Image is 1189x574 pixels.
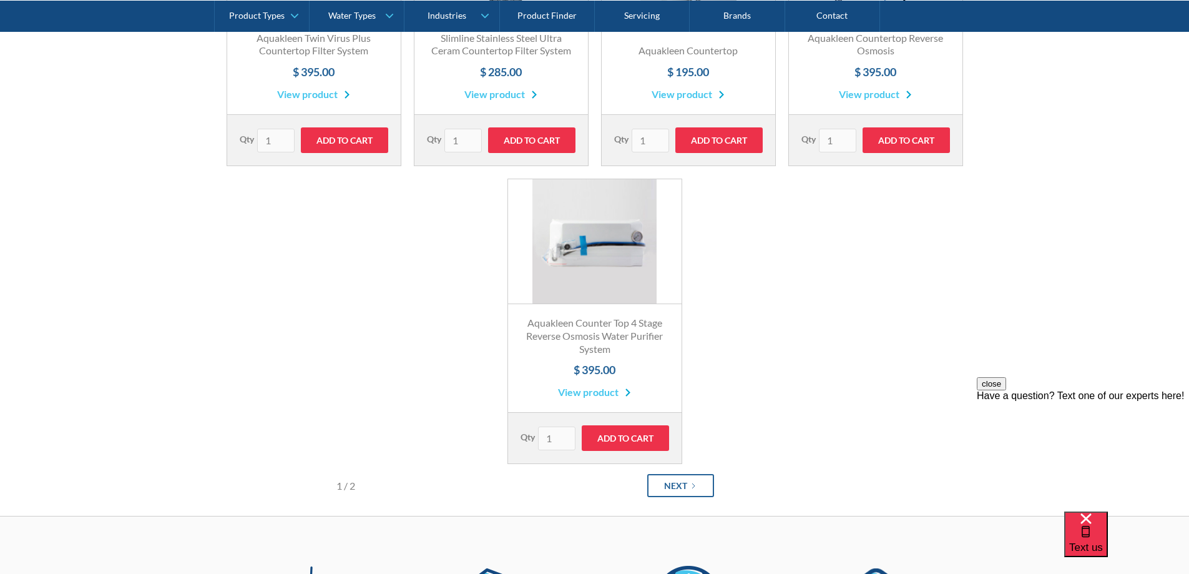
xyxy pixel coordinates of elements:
label: Qty [427,132,441,146]
a: View product [464,87,537,102]
label: Qty [801,132,816,146]
h4: $ 285.00 [427,64,575,81]
h4: $ 395.00 [240,64,388,81]
a: View product [277,87,350,102]
label: Qty [614,132,629,146]
input: Add to Cart [863,127,950,153]
input: Add to Cart [301,127,388,153]
h3: Aquakleen Countertop [614,44,763,57]
h3: Slimline Stainless Steel Ultra Ceram Countertop Filter System [427,32,575,58]
label: Qty [521,430,535,443]
a: View product [558,385,631,400]
div: Page 1 of 2 [227,478,466,493]
h3: Aquakleen Countertop Reverse Osmosis [801,32,950,58]
label: Qty [240,132,254,146]
div: Next [664,479,687,492]
h4: $ 395.00 [801,64,950,81]
h3: Aquakleen Twin Virus Plus Countertop Filter System [240,32,388,58]
div: Water Types [328,10,376,21]
h4: $ 395.00 [521,362,669,379]
div: Industries [428,10,466,21]
div: Product Types [229,10,285,21]
iframe: podium webchat widget bubble [1064,512,1189,574]
div: List [227,464,963,497]
input: Add to Cart [675,127,763,153]
h3: Aquakleen Counter Top 4 Stage Reverse Osmosis Water Purifier System [521,317,669,355]
input: Add to Cart [582,425,669,451]
a: View product [839,87,912,102]
a: Next Page [647,474,714,497]
h4: $ 195.00 [614,64,763,81]
input: Add to Cart [488,127,575,153]
a: View product [652,87,725,102]
iframe: podium webchat widget prompt [977,377,1189,527]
